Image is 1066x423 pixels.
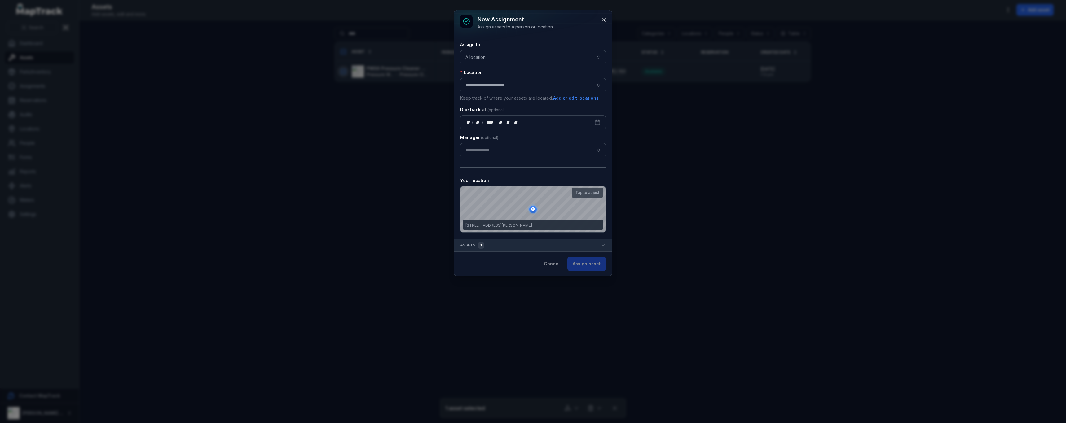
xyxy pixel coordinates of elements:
[589,115,606,129] button: Calendar
[513,119,519,125] div: am/pm,
[460,242,484,249] span: Assets
[484,119,496,125] div: year,
[478,242,484,249] div: 1
[474,119,482,125] div: month,
[472,119,474,125] div: /
[460,95,606,102] p: Keep track of where your assets are located.
[553,95,599,102] button: Add or edit locations
[460,69,483,76] label: Location
[504,119,505,125] div: :
[460,186,606,232] canvas: Map
[496,119,497,125] div: ,
[460,177,489,184] label: Your location
[460,143,606,157] input: assignment-add:cf[907ad3fd-eed4-49d8-ad84-d22efbadc5a5]-label
[465,223,532,228] span: [STREET_ADDRESS][PERSON_NAME]
[575,190,599,195] strong: Tap to adjust
[505,119,511,125] div: minute,
[478,24,554,30] div: Assign assets to a person or location.
[478,15,554,24] h3: New assignment
[465,119,472,125] div: day,
[460,41,484,48] label: Assign to...
[460,134,498,141] label: Manager
[482,119,484,125] div: /
[460,50,606,64] button: A location
[460,107,505,113] label: Due back at
[454,239,612,251] button: Assets1
[497,119,504,125] div: hour,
